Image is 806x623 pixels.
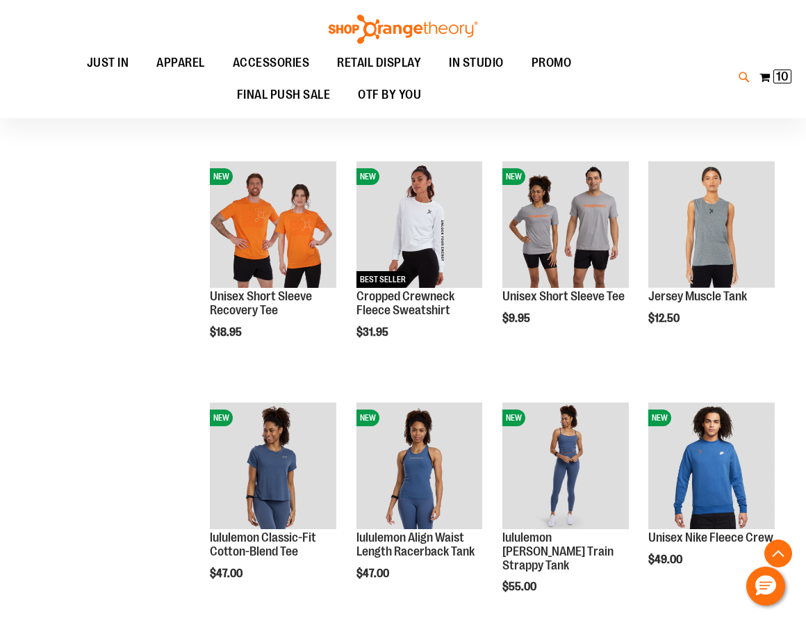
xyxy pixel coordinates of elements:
[356,161,483,290] a: Cropped Crewneck Fleece SweatshirtNEWBEST SELLER
[641,396,782,601] div: product
[648,403,775,531] a: Unisex Nike Fleece CrewNEW
[323,47,435,79] a: RETAIL DISPLAY
[156,47,205,79] span: APPAREL
[327,15,479,44] img: Shop Orangetheory
[210,531,316,558] a: lululemon Classic-Fit Cotton-Blend Tee
[502,531,614,572] a: lululemon [PERSON_NAME] Train Strappy Tank
[518,47,586,79] a: PROMO
[237,79,331,111] span: FINAL PUSH SALE
[219,47,324,79] a: ACCESSORIES
[356,403,483,529] img: lululemon Align Waist Length Racerback Tank
[648,161,775,290] a: Jersey Muscle Tank
[210,567,245,580] span: $47.00
[210,168,233,185] span: NEW
[502,581,538,593] span: $55.00
[203,396,343,615] div: product
[502,289,625,303] a: Unisex Short Sleeve Tee
[356,289,454,317] a: Cropped Crewneck Fleece Sweatshirt
[764,540,792,567] button: Back To Top
[356,326,390,339] span: $31.95
[502,312,532,325] span: $9.95
[502,161,629,290] a: Unisex Short Sleeve TeeNEW
[203,154,343,373] div: product
[502,410,525,426] span: NEW
[746,567,785,606] button: Hello, have a question? Let’s chat.
[502,403,629,531] a: lululemon Wunder Train Strappy TankNEW
[435,47,518,79] a: IN STUDIO
[648,161,775,288] img: Jersey Muscle Tank
[337,47,421,79] span: RETAIL DISPLAY
[502,403,629,529] img: lululemon Wunder Train Strappy Tank
[356,531,475,558] a: lululemon Align Waist Length Racerback Tank
[495,154,636,360] div: product
[356,271,409,288] span: BEST SELLER
[356,410,379,426] span: NEW
[356,161,483,288] img: Cropped Crewneck Fleece Sweatshirt
[641,154,782,360] div: product
[210,161,336,288] img: Unisex Short Sleeve Recovery Tee
[648,312,682,325] span: $12.50
[233,47,310,79] span: ACCESSORIES
[210,403,336,531] a: lululemon Classic-Fit Cotton-Blend TeeNEW
[449,47,504,79] span: IN STUDIO
[73,47,143,79] a: JUST IN
[344,79,435,111] a: OTF BY YOU
[87,47,129,79] span: JUST IN
[648,403,775,529] img: Unisex Nike Fleece Crew
[648,531,773,544] a: Unisex Nike Fleece Crew
[356,168,379,185] span: NEW
[358,79,421,111] span: OTF BY YOU
[502,161,629,288] img: Unisex Short Sleeve Tee
[349,154,490,373] div: product
[210,161,336,290] a: Unisex Short Sleeve Recovery TeeNEW
[356,403,483,531] a: lululemon Align Waist Length Racerback TankNEW
[502,168,525,185] span: NEW
[210,410,233,426] span: NEW
[356,567,391,580] span: $47.00
[532,47,572,79] span: PROMO
[349,396,490,615] div: product
[776,70,789,83] span: 10
[210,403,336,529] img: lululemon Classic-Fit Cotton-Blend Tee
[223,79,345,111] a: FINAL PUSH SALE
[648,553,684,566] span: $49.00
[648,289,747,303] a: Jersey Muscle Tank
[142,47,219,79] a: APPAREL
[210,326,244,339] span: $18.95
[648,410,671,426] span: NEW
[210,289,312,317] a: Unisex Short Sleeve Recovery Tee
